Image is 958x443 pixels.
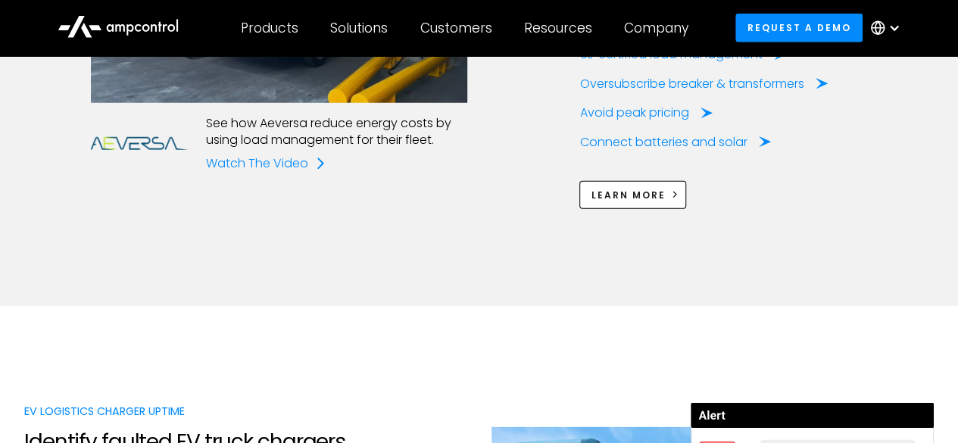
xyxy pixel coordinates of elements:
[524,20,592,36] div: Resources
[624,20,688,36] div: Company
[206,115,467,149] p: See how Aeversa reduce energy costs by using load management for their fleet.
[579,134,747,151] div: Connect batteries and solar
[24,403,379,420] div: ev lOGISTICS Charger Uptime
[579,105,688,121] div: Avoid peak pricing
[330,20,388,36] div: Solutions
[420,20,492,36] div: Customers
[579,134,771,151] a: Connect batteries and solar
[241,20,298,36] div: Products
[735,14,863,42] a: Request a demo
[591,189,666,201] span: Learn More
[579,105,713,121] a: Avoid peak pricing
[579,76,828,92] a: Oversubscribe breaker & transformers
[579,76,804,92] div: Oversubscribe breaker & transformers
[206,155,308,172] div: Watch The Video
[206,155,326,172] a: Watch The Video
[579,181,686,209] a: Learn More
[91,115,188,172] img: Aeversa Logo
